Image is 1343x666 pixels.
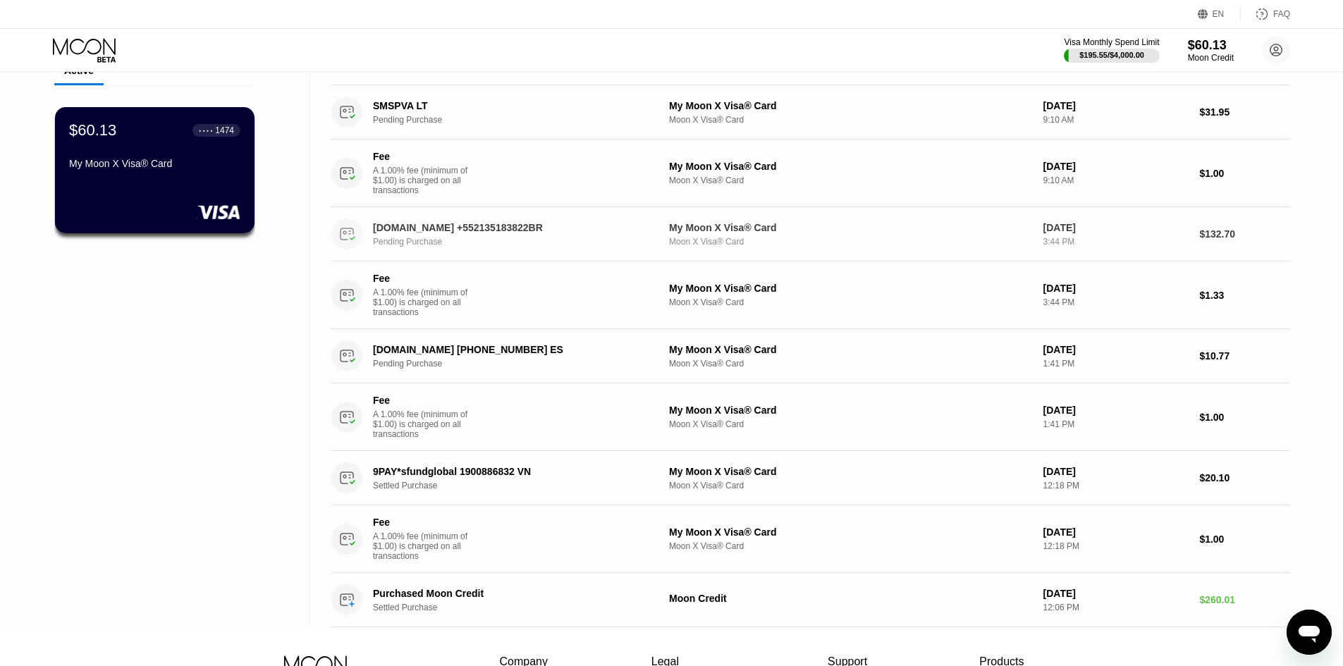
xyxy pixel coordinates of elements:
div: Visa Monthly Spend Limit$195.55/$4,000.00 [1064,37,1159,63]
div: Settled Purchase [373,481,667,491]
div: Moon X Visa® Card [669,481,1032,491]
div: $1.33 [1199,290,1290,301]
div: 3:44 PM [1043,297,1189,307]
div: [DATE] [1043,283,1189,294]
div: Pending Purchase [373,237,667,247]
div: [DATE] [1043,526,1189,538]
div: $20.10 [1199,472,1290,483]
div: Moon X Visa® Card [669,115,1032,125]
div: Fee [373,273,472,284]
iframe: Button to launch messaging window [1287,610,1332,655]
div: Pending Purchase [373,115,667,125]
div: 9:10 AM [1043,175,1189,185]
div: Moon X Visa® Card [669,419,1032,429]
div: My Moon X Visa® Card [669,222,1032,233]
div: 9PAY*sfundglobal 1900886832 VN [373,466,646,477]
div: FeeA 1.00% fee (minimum of $1.00) is charged on all transactionsMy Moon X Visa® CardMoon X Visa® ... [331,383,1290,451]
div: 1:41 PM [1043,359,1189,369]
div: $60.13 [1188,38,1234,53]
div: 9PAY*sfundglobal 1900886832 VNSettled PurchaseMy Moon X Visa® CardMoon X Visa® Card[DATE]12:18 PM... [331,451,1290,505]
div: A 1.00% fee (minimum of $1.00) is charged on all transactions [373,288,479,317]
div: ● ● ● ● [199,128,213,132]
div: [DATE] [1043,161,1189,172]
div: $132.70 [1199,228,1290,240]
div: Moon X Visa® Card [669,541,1032,551]
div: Purchased Moon Credit [373,588,646,599]
div: [DATE] [1043,466,1189,477]
div: 12:18 PM [1043,541,1189,551]
div: $60.13● ● ● ●1474My Moon X Visa® Card [55,107,255,233]
div: SMSPVA LT [373,100,646,111]
div: 1:41 PM [1043,419,1189,429]
div: 1474 [215,125,234,135]
div: $260.01 [1199,594,1290,605]
div: Settled Purchase [373,603,667,612]
div: $60.13 [69,121,116,140]
div: [DATE] [1043,588,1189,599]
div: Purchased Moon CreditSettled PurchaseMoon Credit[DATE]12:06 PM$260.01 [331,573,1290,627]
div: Fee [373,395,472,406]
div: EN [1213,9,1225,19]
div: My Moon X Visa® Card [669,100,1032,111]
div: 12:06 PM [1043,603,1189,612]
div: [DOMAIN_NAME] +552135183822BRPending PurchaseMy Moon X Visa® CardMoon X Visa® Card[DATE]3:44 PM$1... [331,207,1290,261]
div: My Moon X Visa® Card [669,405,1032,416]
div: [DATE] [1043,100,1189,111]
div: Moon Credit [1188,53,1234,63]
div: [DOMAIN_NAME] +552135183822BR [373,222,646,233]
div: $1.00 [1199,168,1290,179]
div: FeeA 1.00% fee (minimum of $1.00) is charged on all transactionsMy Moon X Visa® CardMoon X Visa® ... [331,505,1290,573]
div: [DATE] [1043,222,1189,233]
div: A 1.00% fee (minimum of $1.00) is charged on all transactions [373,409,479,439]
div: $1.00 [1199,534,1290,545]
div: Moon X Visa® Card [669,359,1032,369]
div: Fee [373,151,472,162]
div: FeeA 1.00% fee (minimum of $1.00) is charged on all transactionsMy Moon X Visa® CardMoon X Visa® ... [331,261,1290,329]
div: My Moon X Visa® Card [69,158,240,169]
div: 12:18 PM [1043,481,1189,491]
div: SMSPVA LTPending PurchaseMy Moon X Visa® CardMoon X Visa® Card[DATE]9:10 AM$31.95 [331,85,1290,140]
div: Pending Purchase [373,359,667,369]
div: A 1.00% fee (minimum of $1.00) is charged on all transactions [373,531,479,561]
div: [DOMAIN_NAME] [PHONE_NUMBER] ESPending PurchaseMy Moon X Visa® CardMoon X Visa® Card[DATE]1:41 PM... [331,329,1290,383]
div: My Moon X Visa® Card [669,161,1032,172]
div: A 1.00% fee (minimum of $1.00) is charged on all transactions [373,166,479,195]
div: FeeA 1.00% fee (minimum of $1.00) is charged on all transactionsMy Moon X Visa® CardMoon X Visa® ... [331,140,1290,207]
div: EN [1198,7,1241,21]
div: FAQ [1273,9,1290,19]
div: [DOMAIN_NAME] [PHONE_NUMBER] ES [373,344,646,355]
div: $10.77 [1199,350,1290,362]
div: My Moon X Visa® Card [669,466,1032,477]
div: $60.13Moon Credit [1188,38,1234,63]
div: Visa Monthly Spend Limit [1064,37,1159,47]
div: $195.55 / $4,000.00 [1079,51,1144,59]
div: My Moon X Visa® Card [669,344,1032,355]
div: 3:44 PM [1043,237,1189,247]
div: $31.95 [1199,106,1290,118]
div: My Moon X Visa® Card [669,283,1032,294]
div: FAQ [1241,7,1290,21]
div: 9:10 AM [1043,115,1189,125]
div: Moon Credit [669,593,1032,604]
div: Fee [373,517,472,528]
div: $1.00 [1199,412,1290,423]
div: [DATE] [1043,405,1189,416]
div: Moon X Visa® Card [669,175,1032,185]
div: [DATE] [1043,344,1189,355]
div: Moon X Visa® Card [669,297,1032,307]
div: Moon X Visa® Card [669,237,1032,247]
div: My Moon X Visa® Card [669,526,1032,538]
